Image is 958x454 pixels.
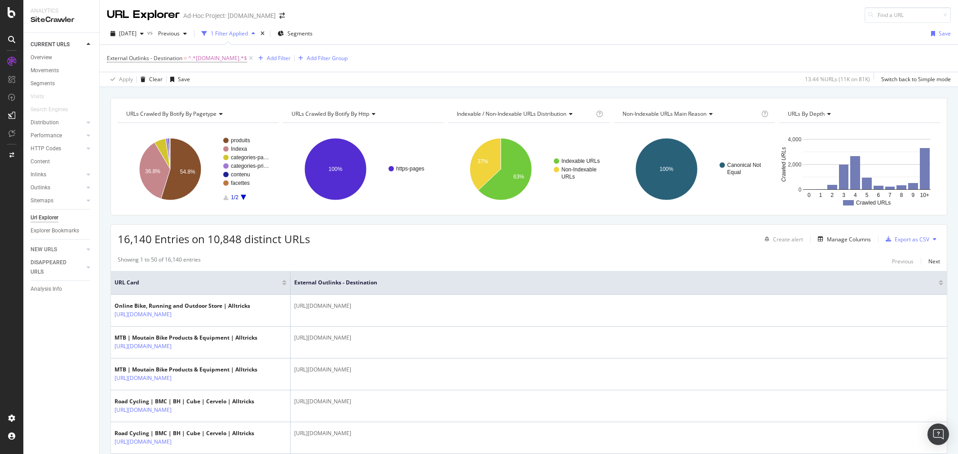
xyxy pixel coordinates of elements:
[31,196,53,205] div: Sitemaps
[31,144,61,153] div: HTTP Codes
[118,256,201,266] div: Showing 1 to 50 of 16,140 entries
[115,429,254,437] div: Road Cycling | BMC | BH | Cube | Cervelo | Alltricks
[31,258,76,277] div: DISAPPEARED URLS
[786,107,932,121] h4: URLs by Depth
[798,187,801,193] text: 0
[882,232,929,246] button: Export as CSV
[283,130,442,208] svg: A chart.
[231,171,250,178] text: contenu
[115,342,172,351] a: [URL][DOMAIN_NAME]
[888,192,892,198] text: 7
[294,279,925,287] span: External Outlinks - Destination
[137,72,163,87] button: Clear
[895,236,929,243] div: Export as CSV
[31,183,84,192] a: Outlinks
[183,11,276,20] div: Ad-Hoc Project: [DOMAIN_NAME]
[31,79,55,88] div: Segments
[31,226,79,236] div: Explorer Bookmarks
[31,79,93,88] a: Segments
[259,29,266,38] div: times
[892,258,914,265] div: Previous
[294,302,943,310] div: [URL][DOMAIN_NAME]
[167,72,190,87] button: Save
[290,107,436,121] h4: URLs Crawled By Botify By http
[115,279,280,287] span: URL Card
[31,157,50,166] div: Content
[107,7,180,22] div: URL Explorer
[31,170,84,179] a: Inlinks
[211,30,248,37] div: 1 Filter Applied
[927,26,951,41] button: Save
[119,75,133,83] div: Apply
[107,54,182,62] span: External Outlinks - Destination
[115,302,250,310] div: Online Bike, Running and Outdoor Store | Alltricks
[307,54,348,62] div: Add Filter Group
[31,213,58,223] div: Url Explorer
[830,192,834,198] text: 2
[396,166,424,172] text: https-pages
[659,166,673,172] text: 100%
[31,118,84,127] a: Distribution
[107,72,133,87] button: Apply
[773,236,803,243] div: Create alert
[267,54,291,62] div: Add Filter
[294,366,943,374] div: [URL][DOMAIN_NAME]
[31,105,77,114] a: Search Engines
[614,130,773,208] div: A chart.
[31,284,62,294] div: Analysis Info
[31,118,59,127] div: Distribution
[31,284,93,294] a: Analysis Info
[900,192,903,198] text: 8
[805,75,870,83] div: 13.44 % URLs ( 11K on 81K )
[788,136,801,143] text: 4,000
[126,110,216,118] span: URLs Crawled By Botify By pagetype
[621,107,759,121] h4: Non-Indexable URLs Main Reason
[31,15,92,25] div: SiteCrawler
[231,154,269,161] text: categories-pa…
[31,157,93,166] a: Content
[31,196,84,205] a: Sitemaps
[231,180,250,186] text: facettes
[31,92,44,101] div: Visits
[448,130,608,208] div: A chart.
[561,158,600,164] text: Indexable URLs
[279,13,285,19] div: arrow-right-arrow-left
[31,170,46,179] div: Inlinks
[31,245,57,254] div: NEW URLS
[118,130,277,208] div: A chart.
[31,226,93,236] a: Explorer Bookmarks
[779,130,939,208] div: A chart.
[31,183,50,192] div: Outlinks
[274,26,316,41] button: Segments
[31,258,84,277] a: DISAPPEARED URLS
[294,334,943,342] div: [URL][DOMAIN_NAME]
[881,75,951,83] div: Switch back to Simple mode
[294,397,943,406] div: [URL][DOMAIN_NAME]
[115,374,172,383] a: [URL][DOMAIN_NAME]
[927,423,949,445] div: Open Intercom Messenger
[178,75,190,83] div: Save
[329,166,343,172] text: 100%
[865,7,951,23] input: Find a URL
[827,236,871,243] div: Manage Columns
[31,40,84,49] a: CURRENT URLS
[561,174,575,180] text: URLs
[788,162,801,168] text: 2,000
[781,147,787,182] text: Crawled URLs
[115,334,257,342] div: MTB | Moutain Bike Products & Equipment | Alltricks
[147,29,155,36] span: vs
[291,110,369,118] span: URLs Crawled By Botify By http
[727,162,761,168] text: Canonical Not
[455,107,594,121] h4: Indexable / Non-Indexable URLs Distribution
[911,192,914,198] text: 9
[287,30,313,37] span: Segments
[622,110,706,118] span: Non-Indexable URLs Main Reason
[31,131,62,140] div: Performance
[180,169,195,175] text: 54.8%
[457,110,566,118] span: Indexable / Non-Indexable URLs distribution
[727,169,741,175] text: Equal
[231,163,269,169] text: categories-pri…
[920,192,929,198] text: 10+
[107,26,147,41] button: [DATE]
